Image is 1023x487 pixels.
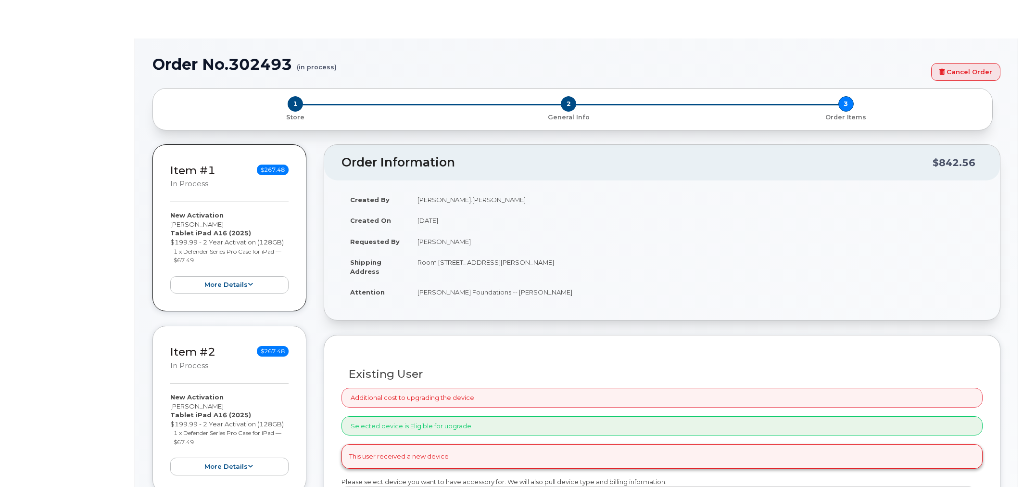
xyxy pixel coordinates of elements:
[170,179,208,188] small: in process
[170,458,289,475] button: more details
[931,63,1000,81] a: Cancel Order
[409,210,983,231] td: [DATE]
[288,96,303,112] span: 1
[350,258,381,275] strong: Shipping Address
[350,238,400,245] strong: Requested By
[170,276,289,294] button: more details
[349,368,975,380] h3: Existing User
[409,282,983,303] td: [PERSON_NAME] Foundations -- [PERSON_NAME]
[170,411,251,419] strong: Tablet iPad A16 (2025)
[434,113,703,122] p: General Info
[561,96,576,112] span: 2
[170,211,224,219] strong: New Activation
[161,112,430,122] a: 1 Store
[174,248,281,264] small: 1 x Defender Series Pro Case for iPad — $67.49
[341,444,983,469] div: This user received a new device
[297,56,337,71] small: (in process)
[350,196,390,204] strong: Created By
[350,217,391,224] strong: Created On
[174,429,281,446] small: 1 x Defender Series Pro Case for iPad — $67.49
[341,388,983,408] div: Additional cost to upgrading the device
[430,112,707,122] a: 2 General Info
[257,165,289,175] span: $267.48
[170,164,215,177] a: Item #1
[409,231,983,252] td: [PERSON_NAME]
[170,211,289,294] div: [PERSON_NAME] $199.99 - 2 Year Activation (128GB)
[170,361,208,370] small: in process
[170,393,289,475] div: [PERSON_NAME] $199.99 - 2 Year Activation (128GB)
[164,113,426,122] p: Store
[152,56,926,73] h1: Order No.302493
[170,345,215,359] a: Item #2
[933,154,975,172] div: $842.56
[341,416,983,436] div: Selected device is Eligible for upgrade
[257,346,289,357] span: $267.48
[409,189,983,210] td: [PERSON_NAME].[PERSON_NAME]
[170,393,224,401] strong: New Activation
[409,252,983,282] td: Room [STREET_ADDRESS][PERSON_NAME]
[341,156,933,169] h2: Order Information
[350,288,385,296] strong: Attention
[170,229,251,237] strong: Tablet iPad A16 (2025)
